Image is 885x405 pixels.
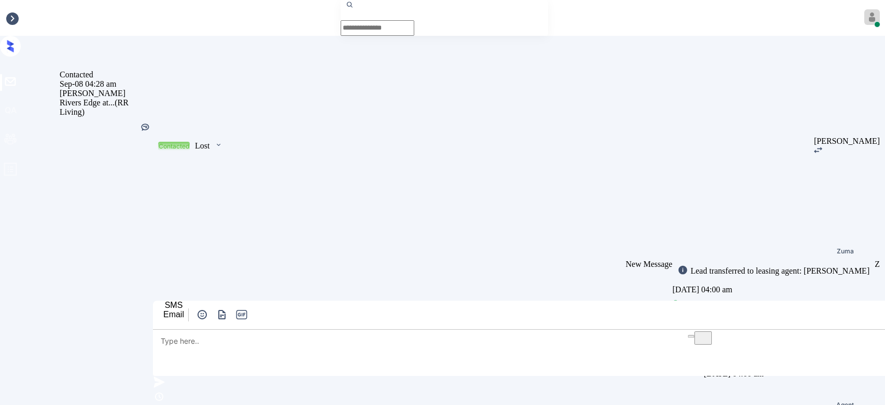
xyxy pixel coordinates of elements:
[159,142,189,150] div: Contacted
[688,266,869,276] div: Lead transferred to leasing agent: [PERSON_NAME]
[814,147,822,153] img: icon-zuma
[216,308,229,321] img: icon-zuma
[3,162,18,180] span: profile
[875,260,880,269] div: Z
[60,98,153,117] div: Rivers Edge at... (RR Living)
[837,248,854,254] div: Zuma
[814,137,880,146] div: [PERSON_NAME]
[153,390,165,403] img: icon-zuma
[626,260,672,268] span: New Message
[163,301,184,310] div: SMS
[864,9,880,25] img: avatar
[153,376,165,388] img: icon-zuma
[140,122,150,134] div: Kelsey was silent
[60,89,153,98] div: [PERSON_NAME]
[140,122,150,132] img: Kelsey was silent
[5,14,24,23] div: Inbox
[163,310,184,319] div: Email
[60,70,153,79] div: Contacted
[672,282,875,297] div: [DATE] 04:00 am
[60,79,153,89] div: Sep-08 04:28 am
[678,265,688,275] img: icon-zuma
[672,297,875,312] div: Sync'd w knock
[195,141,209,151] div: Lost
[196,308,208,321] img: icon-zuma
[215,140,222,150] img: icon-zuma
